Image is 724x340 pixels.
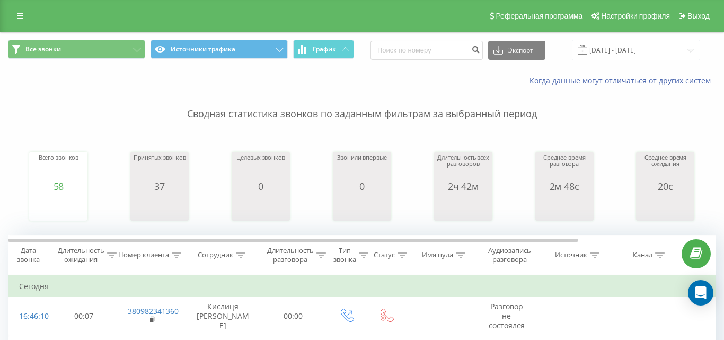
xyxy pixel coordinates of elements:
[236,181,285,191] div: 0
[39,154,79,181] div: Всего звонков
[51,297,117,336] td: 00:07
[134,181,186,191] div: 37
[186,297,260,336] td: Кислиця [PERSON_NAME]
[555,251,587,260] div: Источник
[437,181,490,191] div: 2ч 42м
[198,251,233,260] div: Сотрудник
[134,154,186,181] div: Принятых звонков
[313,46,336,53] span: График
[688,280,713,306] div: Open Intercom Messenger
[58,246,104,264] div: Длительность ожидания
[538,154,591,181] div: Среднее время разговора
[260,297,326,336] td: 00:00
[496,12,582,20] span: Реферальная программа
[337,181,386,191] div: 0
[8,86,716,121] p: Сводная статистика звонков по заданным фильтрам за выбранный период
[639,181,692,191] div: 20с
[39,181,79,191] div: 58
[529,75,716,85] a: Когда данные могут отличаться от других систем
[25,45,61,54] span: Все звонки
[8,40,145,59] button: Все звонки
[488,41,545,60] button: Экспорт
[128,306,179,316] a: 380982341360
[118,251,169,260] div: Номер клиента
[489,301,525,330] span: Разговор не состоялся
[633,251,652,260] div: Канал
[538,181,591,191] div: 2м 48с
[422,251,453,260] div: Имя пула
[267,246,314,264] div: Длительность разговора
[19,306,40,327] div: 16:46:10
[437,154,490,181] div: Длительность всех разговоров
[293,40,354,59] button: График
[337,154,386,181] div: Звонили впервые
[374,251,395,260] div: Статус
[236,154,285,181] div: Целевых звонков
[370,41,483,60] input: Поиск по номеру
[333,246,356,264] div: Тип звонка
[687,12,710,20] span: Выход
[601,12,670,20] span: Настройки профиля
[484,246,535,264] div: Аудиозапись разговора
[639,154,692,181] div: Среднее время ожидания
[151,40,288,59] button: Источники трафика
[8,246,48,264] div: Дата звонка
